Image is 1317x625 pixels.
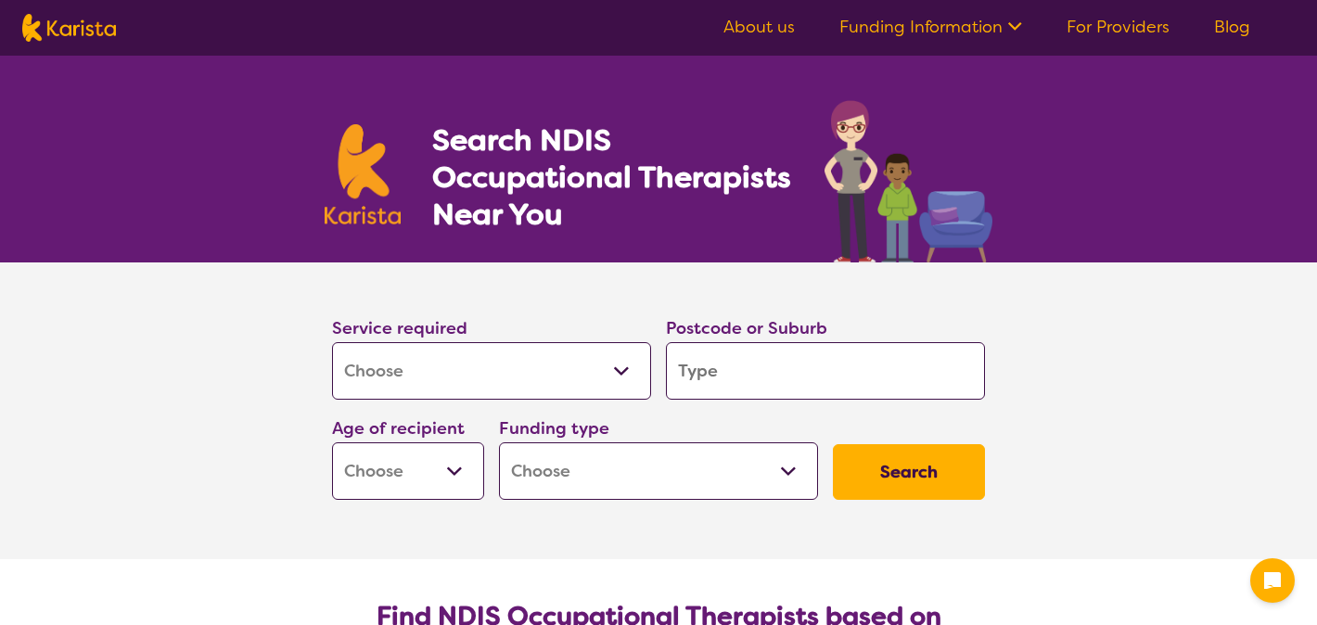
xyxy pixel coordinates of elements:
[825,100,992,262] img: occupational-therapy
[1214,16,1250,38] a: Blog
[839,16,1022,38] a: Funding Information
[332,417,465,440] label: Age of recipient
[723,16,795,38] a: About us
[22,14,116,42] img: Karista logo
[833,444,985,500] button: Search
[666,317,827,339] label: Postcode or Suburb
[325,124,401,224] img: Karista logo
[432,121,793,233] h1: Search NDIS Occupational Therapists Near You
[332,317,467,339] label: Service required
[666,342,985,400] input: Type
[1067,16,1170,38] a: For Providers
[499,417,609,440] label: Funding type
